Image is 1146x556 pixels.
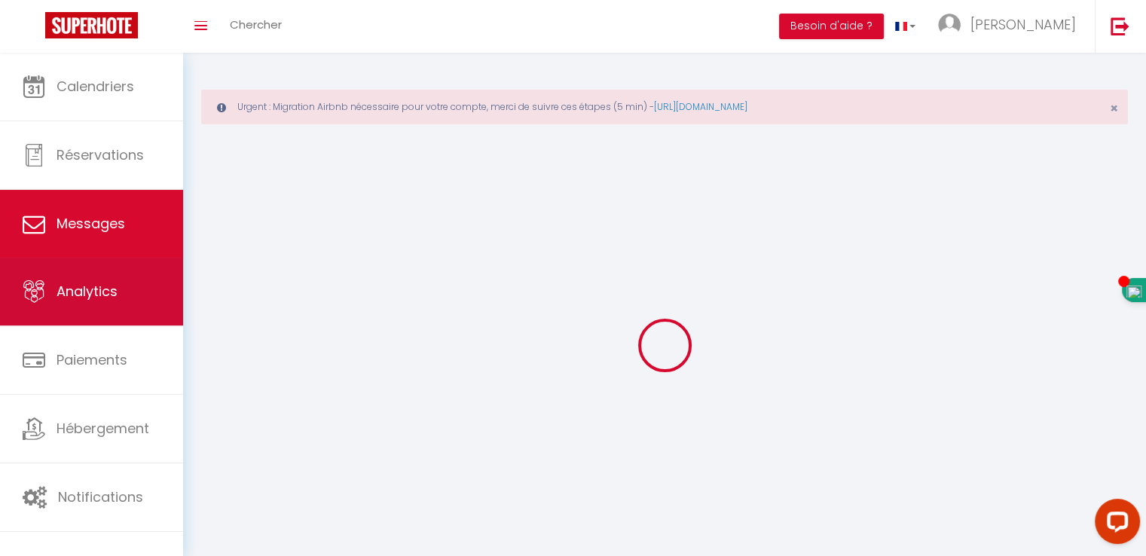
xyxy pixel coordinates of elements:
span: Hébergement [57,419,149,438]
span: Réservations [57,145,144,164]
iframe: LiveChat chat widget [1083,493,1146,556]
a: [URL][DOMAIN_NAME] [654,100,747,113]
img: ... [938,14,961,36]
button: Besoin d'aide ? [779,14,884,39]
span: Chercher [230,17,282,32]
span: Analytics [57,282,118,301]
span: × [1110,99,1118,118]
img: Super Booking [45,12,138,38]
button: Close [1110,102,1118,115]
div: Urgent : Migration Airbnb nécessaire pour votre compte, merci de suivre ces étapes (5 min) - [201,90,1128,124]
span: Messages [57,214,125,233]
span: Paiements [57,350,127,369]
span: [PERSON_NAME] [970,15,1076,34]
img: logout [1111,17,1129,35]
span: Calendriers [57,77,134,96]
span: Notifications [58,487,143,506]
